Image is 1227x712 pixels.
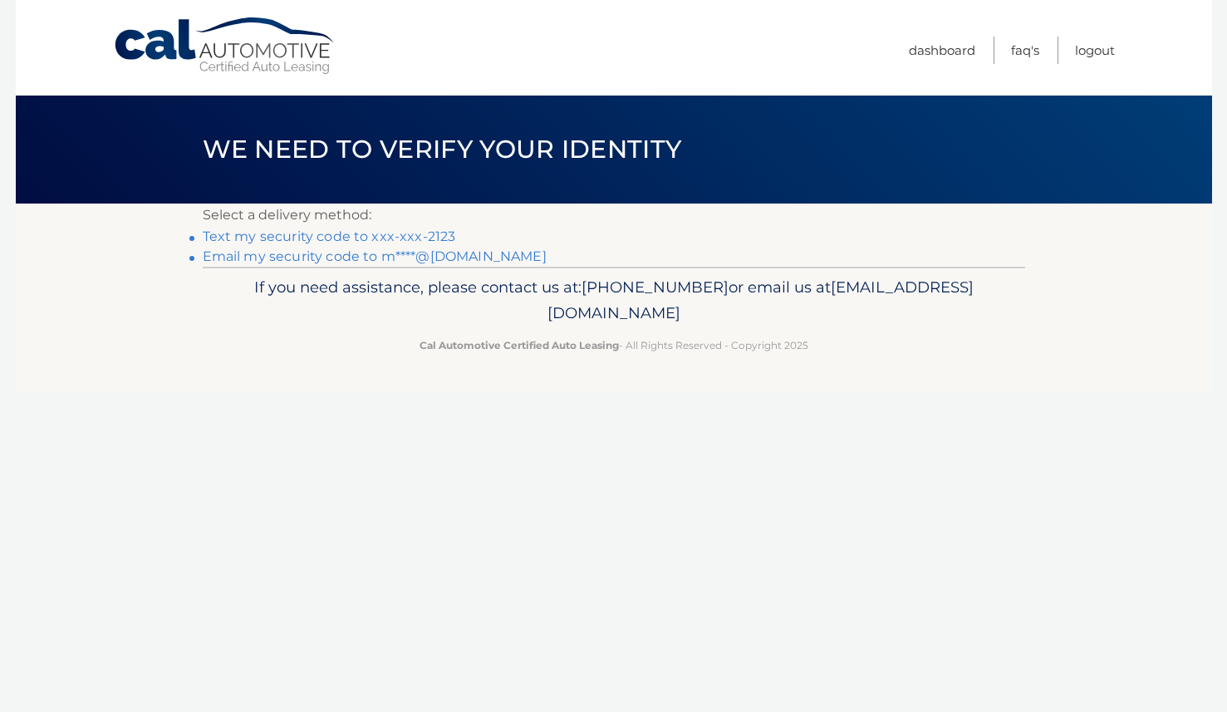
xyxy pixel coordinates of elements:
span: [PHONE_NUMBER] [582,277,729,297]
span: We need to verify your identity [203,134,682,164]
a: FAQ's [1011,37,1039,64]
a: Logout [1075,37,1115,64]
a: Email my security code to m****@[DOMAIN_NAME] [203,248,547,264]
a: Cal Automotive [113,17,337,76]
a: Text my security code to xxx-xxx-2123 [203,228,456,244]
a: Dashboard [909,37,975,64]
strong: Cal Automotive Certified Auto Leasing [420,339,619,351]
p: - All Rights Reserved - Copyright 2025 [213,336,1014,354]
p: If you need assistance, please contact us at: or email us at [213,274,1014,327]
p: Select a delivery method: [203,204,1025,227]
